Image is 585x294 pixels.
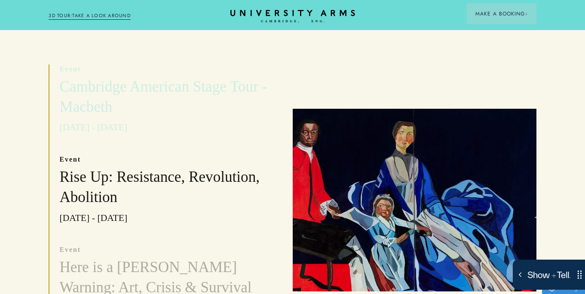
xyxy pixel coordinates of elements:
[467,3,536,24] button: Make a BookingArrow icon
[59,211,273,226] p: [DATE] - [DATE]
[59,167,273,208] h3: Rise Up: Resistance, Revolution, Abolition
[59,245,273,254] p: event
[59,120,273,135] p: [DATE] - [DATE]
[59,155,273,164] p: event
[525,12,528,15] img: Arrow icon
[230,10,355,23] a: Home
[49,64,273,135] a: event Cambridge American Stage Tour - Macbeth [DATE] - [DATE]
[293,109,536,291] img: image-d5d2bb4508d81e2038c1aca589edf1ca4b71c519-1997x979-jpg
[59,77,273,117] h3: Cambridge American Stage Tour - Macbeth
[49,12,131,20] a: 3D TOUR:TAKE A LOOK AROUND
[49,155,273,225] a: event Rise Up: Resistance, Revolution, Abolition [DATE] - [DATE]
[59,64,273,74] p: event
[475,10,528,18] span: Make a Booking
